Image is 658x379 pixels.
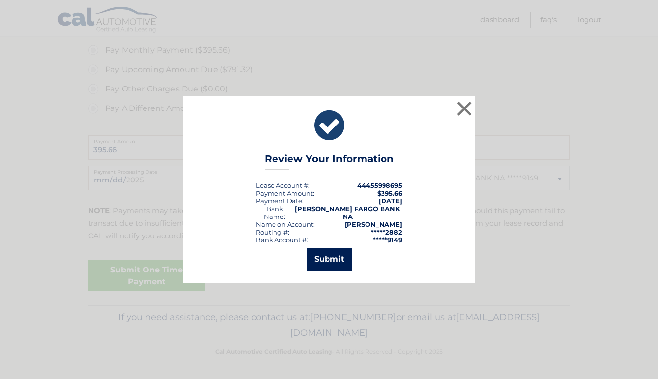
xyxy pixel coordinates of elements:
[357,181,402,189] strong: 44455998695
[307,248,352,271] button: Submit
[256,236,308,244] div: Bank Account #:
[256,181,310,189] div: Lease Account #:
[256,189,314,197] div: Payment Amount:
[455,99,474,118] button: ×
[295,205,400,220] strong: [PERSON_NAME] FARGO BANK NA
[256,197,302,205] span: Payment Date
[345,220,402,228] strong: [PERSON_NAME]
[377,189,402,197] span: $395.66
[256,197,304,205] div: :
[256,205,293,220] div: Bank Name:
[379,197,402,205] span: [DATE]
[265,153,394,170] h3: Review Your Information
[256,228,289,236] div: Routing #:
[256,220,315,228] div: Name on Account:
